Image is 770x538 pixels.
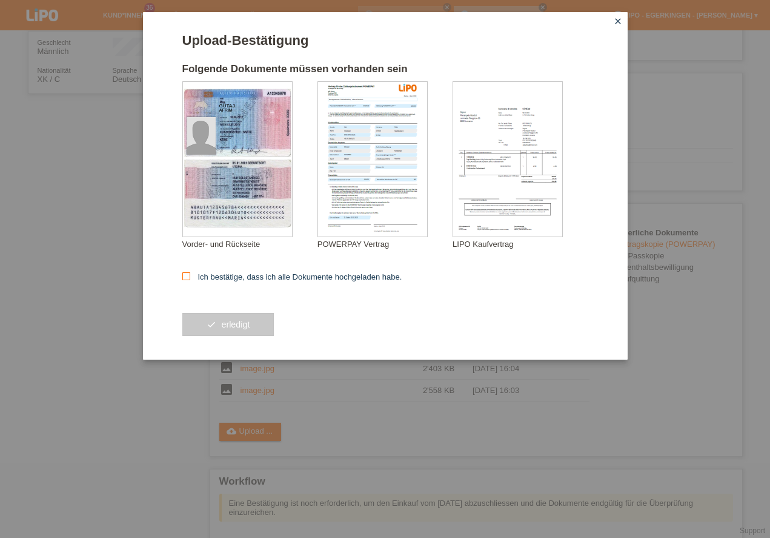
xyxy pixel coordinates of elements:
[182,63,588,81] h2: Folgende Dokumente müssen vorhanden sein
[453,82,562,237] img: upload_document_confirmation_type_receipt_generic.png
[183,82,292,237] img: upload_document_confirmation_type_id_foreign_empty.png
[219,108,280,112] div: AFRIM
[317,240,453,249] div: POWERPAY Vertrag
[187,117,216,155] img: foreign_id_photo_male.png
[182,313,274,336] button: check erledigt
[318,82,427,237] img: upload_document_confirmation_type_contract_kkg_whitelabel.png
[219,103,280,109] div: GUTAJ
[399,84,417,92] img: 39073_print.png
[221,320,250,329] span: erledigt
[207,320,216,329] i: check
[613,16,623,26] i: close
[182,272,402,281] label: Ich bestätige, dass ich alle Dokumente hochgeladen habe.
[610,15,626,29] a: close
[182,240,317,249] div: Vorder- und Rückseite
[453,240,588,249] div: LIPO Kaufvertrag
[182,33,588,48] h1: Upload-Bestätigung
